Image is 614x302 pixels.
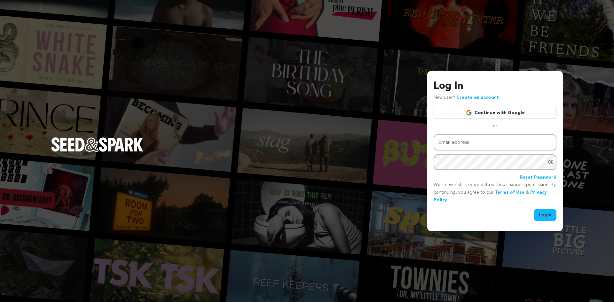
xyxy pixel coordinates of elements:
[434,94,499,102] p: New user?
[51,137,143,164] a: Seed&Spark Homepage
[434,79,556,94] h3: Log In
[51,137,143,151] img: Seed&Spark Logo
[456,95,499,100] a: Create an account
[434,190,547,202] a: Privacy Policy
[434,107,556,119] a: Continue with Google
[520,174,556,182] a: Reset Password
[534,209,556,221] button: Login
[547,159,554,165] a: Show password as plain text. Warning: this will display your password on the screen.
[434,134,556,151] input: Email address
[466,110,472,116] img: Google logo
[434,181,556,204] p: We’ll never share your data without express permission. By continuing, you agree to our & .
[495,190,524,195] a: Terms of Use
[489,123,501,129] span: or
